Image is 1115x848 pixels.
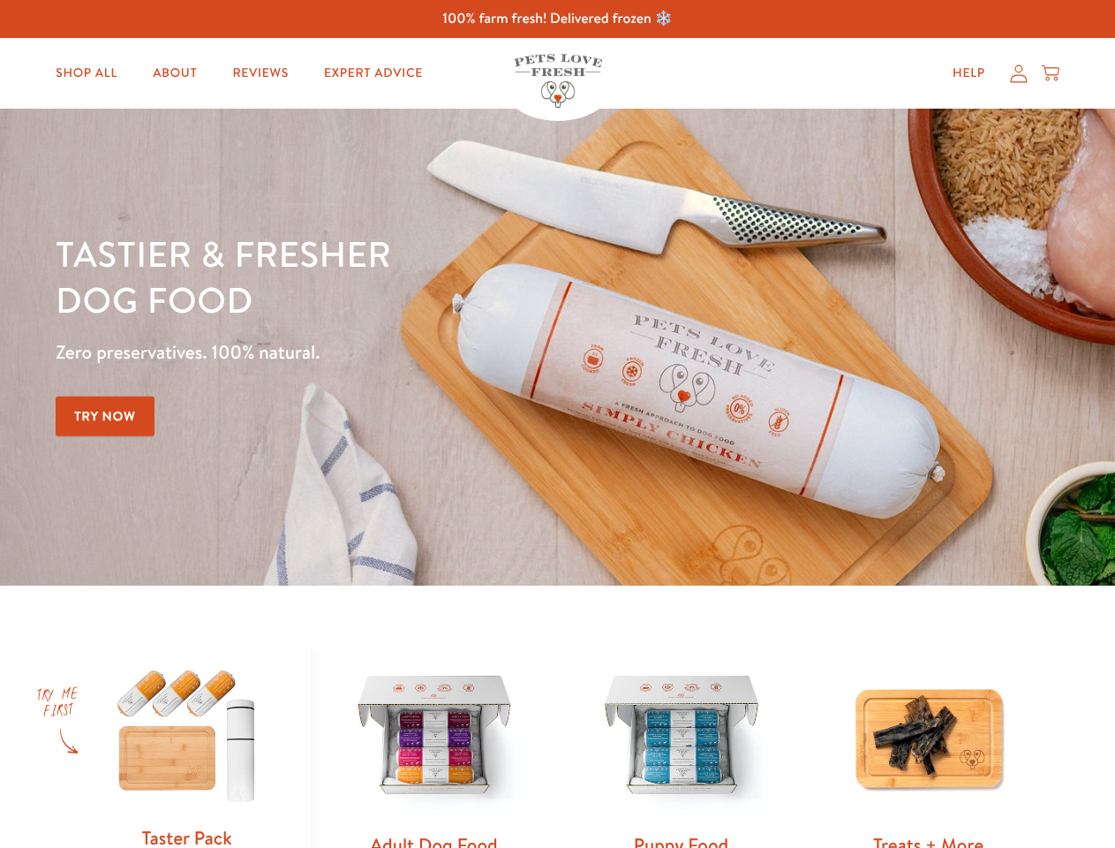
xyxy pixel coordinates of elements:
a: Help [938,56,999,91]
a: Try Now [56,397,154,436]
img: Pets Love Fresh [514,54,602,108]
a: Expert Advice [310,56,437,91]
a: About [139,56,211,91]
a: Reviews [218,56,302,91]
a: Shop All [41,56,132,91]
p: Zero preservatives. 100% natural. [56,337,725,368]
h1: Tastier & fresher dog food [56,231,725,322]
